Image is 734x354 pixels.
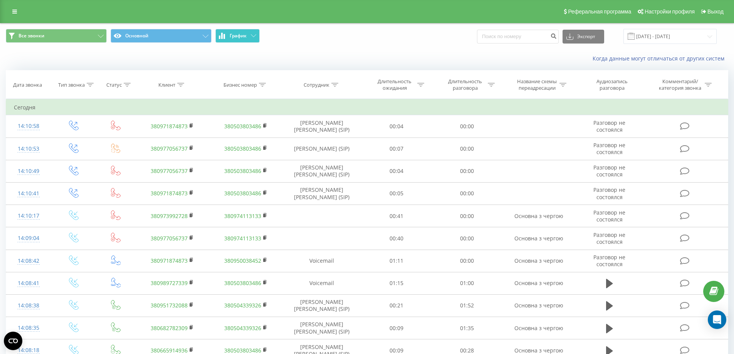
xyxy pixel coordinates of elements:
a: 380682782309 [151,324,188,332]
td: 00:00 [432,227,502,250]
div: Open Intercom Messenger [708,310,726,329]
td: [PERSON_NAME] [PERSON_NAME] (SIP) [282,317,361,339]
td: 00:00 [432,205,502,227]
td: 00:40 [361,227,432,250]
td: [PERSON_NAME] [PERSON_NAME] (SIP) [282,160,361,182]
a: 380971874873 [151,257,188,264]
td: [PERSON_NAME] [PERSON_NAME] (SIP) [282,294,361,317]
div: 14:08:35 [14,320,44,336]
div: 14:10:17 [14,208,44,223]
div: Длительность разговора [445,78,486,91]
a: 380974113133 [224,212,261,220]
a: 380503803486 [224,145,261,152]
a: 380503803486 [224,347,261,354]
a: 380665914936 [151,347,188,354]
a: 380503803486 [224,279,261,287]
td: Voicemail [282,250,361,272]
span: Разговор не состоялся [593,253,625,268]
a: Когда данные могут отличаться от других систем [593,55,728,62]
button: Экспорт [563,30,604,44]
span: График [230,33,247,39]
div: 14:10:41 [14,186,44,201]
td: 00:00 [432,182,502,205]
td: Основна з чергою [502,317,575,339]
a: 380973992728 [151,212,188,220]
td: 01:35 [432,317,502,339]
td: 00:09 [361,317,432,339]
div: Комментарий/категория звонка [658,78,703,91]
div: Клиент [158,82,175,88]
div: Статус [106,82,122,88]
span: Разговор не состоялся [593,209,625,223]
div: Длительность ожидания [374,78,415,91]
span: Выход [707,8,724,15]
a: 380951732088 [151,302,188,309]
a: 380977056737 [151,235,188,242]
a: 380504339326 [224,324,261,332]
a: 380989727339 [151,279,188,287]
td: 00:04 [361,160,432,182]
div: 14:08:42 [14,253,44,268]
span: Разговор не состоялся [593,119,625,133]
button: Основной [111,29,212,43]
td: [PERSON_NAME] [PERSON_NAME] (SIP) [282,115,361,138]
td: 01:11 [361,250,432,272]
span: Все звонки [18,33,44,39]
td: 00:21 [361,294,432,317]
span: Настройки профиля [645,8,695,15]
td: 01:15 [361,272,432,294]
span: Разговор не состоялся [593,164,625,178]
td: 00:07 [361,138,432,160]
div: 14:09:04 [14,231,44,246]
div: 14:10:49 [14,164,44,179]
td: 00:00 [432,138,502,160]
span: Реферальная программа [568,8,631,15]
td: Основна з чергою [502,250,575,272]
input: Поиск по номеру [477,30,559,44]
div: Сотрудник [304,82,329,88]
a: 380977056737 [151,145,188,152]
td: 01:00 [432,272,502,294]
td: 00:00 [432,250,502,272]
td: [PERSON_NAME] [PERSON_NAME] (SIP) [282,182,361,205]
td: 00:04 [361,115,432,138]
td: 00:00 [432,115,502,138]
button: Все звонки [6,29,107,43]
a: 380503803486 [224,190,261,197]
span: Разговор не состоялся [593,231,625,245]
div: Дата звонка [13,82,42,88]
a: 380974113133 [224,235,261,242]
a: 380503803486 [224,167,261,174]
button: График [215,29,260,43]
td: Voicemail [282,272,361,294]
div: 14:08:41 [14,276,44,291]
td: Основна з чергою [502,294,575,317]
td: 00:41 [361,205,432,227]
td: Сегодня [6,100,728,115]
td: 01:52 [432,294,502,317]
a: 380971874873 [151,190,188,197]
button: Open CMP widget [4,332,22,350]
a: 380971874873 [151,122,188,130]
td: [PERSON_NAME] (SIP) [282,138,361,160]
div: Аудиозапись разговора [587,78,637,91]
td: 00:05 [361,182,432,205]
span: Разговор не состоялся [593,141,625,156]
a: 380950038452 [224,257,261,264]
div: 14:10:58 [14,119,44,134]
div: Тип звонка [58,82,85,88]
td: 00:00 [432,160,502,182]
div: 14:08:38 [14,298,44,313]
td: Основна з чергою [502,272,575,294]
div: 14:10:53 [14,141,44,156]
span: Разговор не состоялся [593,186,625,200]
td: Основна з чергою [502,227,575,250]
a: 380977056737 [151,167,188,174]
a: 380503803486 [224,122,261,130]
div: Название схемы переадресации [516,78,558,91]
a: 380504339326 [224,302,261,309]
div: Бизнес номер [223,82,257,88]
td: Основна з чергою [502,205,575,227]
